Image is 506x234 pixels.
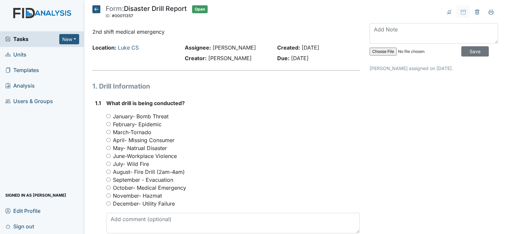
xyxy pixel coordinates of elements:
label: April- Missing Consumer [113,136,175,144]
input: April- Missing Consumer [106,138,111,142]
label: 1.1 [95,99,101,107]
strong: Creator: [185,55,207,61]
strong: Assignee: [185,44,211,51]
a: Tasks [5,35,59,43]
input: June-Workplace Violence [106,154,111,158]
span: Edit Profile [5,206,40,216]
input: July- Wild Fire [106,162,111,166]
label: October- Medical Emergency [113,184,186,192]
p: [PERSON_NAME] assigned on [DATE]. [370,65,498,72]
span: [PERSON_NAME] [213,44,256,51]
input: December- Utility Failure [106,201,111,206]
strong: Due: [277,55,289,61]
span: Form: [106,5,124,13]
input: February- Epidemic [106,122,111,126]
label: July- Wild Fire [113,160,149,168]
input: January- Bomb Threat [106,114,111,118]
span: Open [192,5,208,13]
span: Templates [5,65,39,75]
label: January- Bomb Threat [113,112,169,120]
input: November- Hazmat [106,193,111,198]
strong: Created: [277,44,300,51]
input: May- Natrual Disaster [106,146,111,150]
span: [DATE] [291,55,309,61]
input: March-Tornado [106,130,111,134]
span: What drill is being conducted? [106,100,185,106]
span: [PERSON_NAME] [208,55,252,61]
span: Analysis [5,81,35,91]
span: Users & Groups [5,96,53,106]
span: Sign out [5,221,34,231]
label: June-Workplace Violence [113,152,177,160]
input: October- Medical Emergency [106,185,111,190]
span: Signed in as [PERSON_NAME] [5,190,66,200]
label: February- Epidemic [113,120,162,128]
label: December- Utility Failure [113,200,175,208]
label: May- Natrual Disaster [113,144,167,152]
span: [DATE] [302,44,319,51]
label: November- Hazmat [113,192,162,200]
label: September - Evacuation [113,176,173,184]
a: Luke CS [118,44,139,51]
strong: Location: [92,44,116,51]
p: 2nd shift medical emergency [92,28,360,36]
span: #00011357 [112,13,133,18]
input: Save [461,46,489,57]
input: August- Fire Drill (2am-4am) [106,170,111,174]
input: September - Evacuation [106,177,111,182]
span: ID: [106,13,111,18]
span: Units [5,50,26,60]
label: August- Fire Drill (2am-4am) [113,168,185,176]
div: Disaster Drill Report [106,5,187,20]
button: New [59,34,79,44]
h1: 1. Drill Information [92,81,360,91]
label: March-Tornado [113,128,151,136]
